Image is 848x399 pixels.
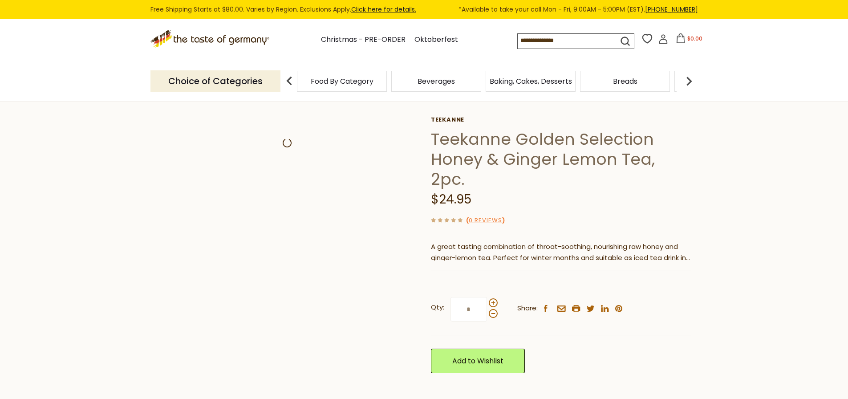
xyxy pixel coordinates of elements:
a: [PHONE_NUMBER] [645,5,698,14]
a: Breads [613,78,637,85]
a: Christmas - PRE-ORDER [321,34,406,46]
a: Food By Category [311,78,373,85]
span: ( ) [466,216,505,224]
span: Share: [517,303,538,314]
strong: Qty: [431,302,444,313]
a: Teekanne [431,116,691,123]
span: $0.00 [687,35,702,42]
a: Add to Wishlist [431,349,525,373]
img: next arrow [680,72,698,90]
span: $24.95 [431,191,471,208]
a: Beverages [418,78,455,85]
span: *Available to take your call Mon - Fri, 9:00AM - 5:00PM (EST). [458,4,698,15]
img: previous arrow [280,72,298,90]
a: Click here for details. [351,5,416,14]
h1: Teekanne Golden Selection Honey & Ginger Lemon Tea, 2pc. [431,129,691,189]
p: Choice of Categories [150,70,280,92]
input: Qty: [450,297,487,322]
p: A great tasting combination of throat-soothing, nourishing raw honey and ginger-lemon tea. Perfec... [431,241,691,264]
a: 0 Reviews [469,216,502,225]
button: $0.00 [670,33,708,47]
a: Oktoberfest [414,34,458,46]
a: Baking, Cakes, Desserts [490,78,572,85]
div: Free Shipping Starts at $80.00. Varies by Region. Exclusions Apply. [150,4,698,15]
